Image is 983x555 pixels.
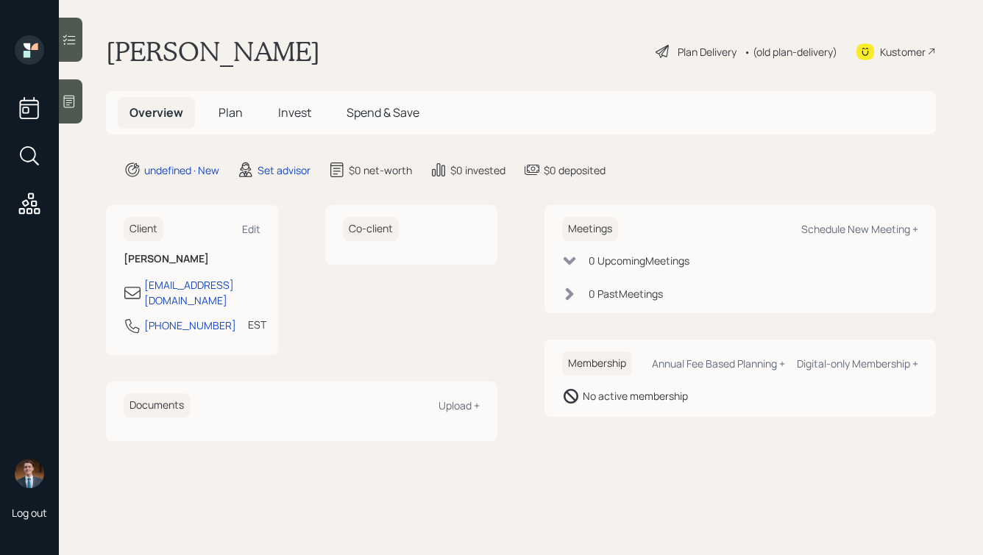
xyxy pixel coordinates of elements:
div: Plan Delivery [678,44,737,60]
div: Edit [242,222,260,236]
span: Overview [129,104,183,121]
span: Invest [278,104,311,121]
div: $0 invested [450,162,505,178]
div: undefined · New [144,162,219,178]
div: Schedule New Meeting + [801,222,918,236]
div: Set advisor [258,162,310,178]
h6: Membership [562,351,632,376]
div: Digital-only Membership + [797,357,918,370]
div: $0 deposited [544,162,606,178]
div: 0 Upcoming Meeting s [589,253,689,268]
div: $0 net-worth [349,162,412,178]
h6: Co-client [343,217,399,241]
h6: [PERSON_NAME] [124,253,260,265]
h1: [PERSON_NAME] [106,35,320,68]
div: • (old plan-delivery) [744,44,837,60]
span: Spend & Save [347,104,419,121]
h6: Client [124,217,163,241]
img: hunter_neumayer.jpg [15,459,44,488]
div: 0 Past Meeting s [589,286,663,301]
h6: Meetings [562,217,618,241]
div: [PHONE_NUMBER] [144,318,236,333]
div: Log out [12,506,47,520]
div: [EMAIL_ADDRESS][DOMAIN_NAME] [144,277,260,308]
span: Plan [219,104,243,121]
div: Upload + [439,398,480,412]
div: No active membership [583,388,688,404]
h6: Documents [124,393,190,418]
div: EST [248,317,266,332]
div: Annual Fee Based Planning + [652,357,785,370]
div: Kustomer [880,44,926,60]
